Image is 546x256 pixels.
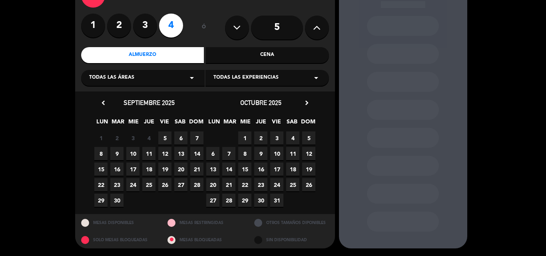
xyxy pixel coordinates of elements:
div: MESAS DISPONIBLES [75,214,162,231]
span: septiembre 2025 [124,99,175,107]
span: 18 [142,163,155,176]
span: Todas las áreas [89,74,134,82]
span: Todas las experiencias [213,74,279,82]
span: 25 [286,178,299,191]
span: LUN [96,117,109,130]
span: 30 [254,194,267,207]
span: 4 [142,131,155,145]
span: 30 [110,194,124,207]
span: 24 [126,178,139,191]
span: 11 [286,147,299,160]
div: MESAS RESTRINGIDAS [161,214,248,231]
span: SAB [173,117,187,130]
span: MIE [127,117,140,130]
span: 6 [174,131,187,145]
span: 27 [174,178,187,191]
span: 25 [142,178,155,191]
span: 10 [126,147,139,160]
span: 9 [110,147,124,160]
span: 21 [222,178,235,191]
span: VIE [270,117,283,130]
span: 31 [270,194,283,207]
span: 11 [142,147,155,160]
span: 8 [238,147,251,160]
span: 10 [270,147,283,160]
span: 19 [302,163,315,176]
span: SAB [285,117,299,130]
span: 26 [158,178,171,191]
label: 3 [133,14,157,38]
div: ó [191,14,217,42]
i: arrow_drop_down [311,73,321,83]
span: VIE [158,117,171,130]
span: MIE [239,117,252,130]
span: 17 [126,163,139,176]
div: SOLO MESAS BLOQUEADAS [75,231,162,248]
span: 23 [254,178,267,191]
span: 15 [94,163,108,176]
span: 14 [222,163,235,176]
span: 28 [190,178,203,191]
span: 16 [110,163,124,176]
span: 3 [270,131,283,145]
span: 17 [270,163,283,176]
label: 1 [81,14,105,38]
span: MAR [223,117,236,130]
span: JUE [142,117,155,130]
div: Cena [206,47,329,63]
div: MESAS BLOQUEADAS [161,231,248,248]
span: 5 [302,131,315,145]
span: 15 [238,163,251,176]
div: Almuerzo [81,47,204,63]
span: 7 [190,131,203,145]
span: 26 [302,178,315,191]
span: 22 [238,178,251,191]
span: 1 [94,131,108,145]
span: 20 [206,178,219,191]
span: LUN [207,117,221,130]
span: 21 [190,163,203,176]
span: 23 [110,178,124,191]
span: 12 [158,147,171,160]
span: 22 [94,178,108,191]
span: 4 [286,131,299,145]
span: 13 [206,163,219,176]
span: JUE [254,117,267,130]
span: 27 [206,194,219,207]
span: 13 [174,147,187,160]
span: 5 [158,131,171,145]
span: MAR [111,117,124,130]
i: chevron_right [303,99,311,107]
span: DOM [301,117,314,130]
div: SIN DISPONIBILIDAD [248,231,335,248]
span: 2 [110,131,124,145]
div: OTROS TAMAÑOS DIPONIBLES [248,214,335,231]
span: 3 [126,131,139,145]
span: 29 [94,194,108,207]
span: 1 [238,131,251,145]
label: 4 [159,14,183,38]
span: 12 [302,147,315,160]
span: octubre 2025 [240,99,281,107]
i: chevron_left [99,99,108,107]
span: 6 [206,147,219,160]
span: 20 [174,163,187,176]
span: 19 [158,163,171,176]
span: 8 [94,147,108,160]
span: 14 [190,147,203,160]
i: arrow_drop_down [187,73,197,83]
span: 2 [254,131,267,145]
span: 18 [286,163,299,176]
label: 2 [107,14,131,38]
span: 29 [238,194,251,207]
span: 28 [222,194,235,207]
span: DOM [189,117,202,130]
span: 24 [270,178,283,191]
span: 7 [222,147,235,160]
span: 9 [254,147,267,160]
span: 16 [254,163,267,176]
